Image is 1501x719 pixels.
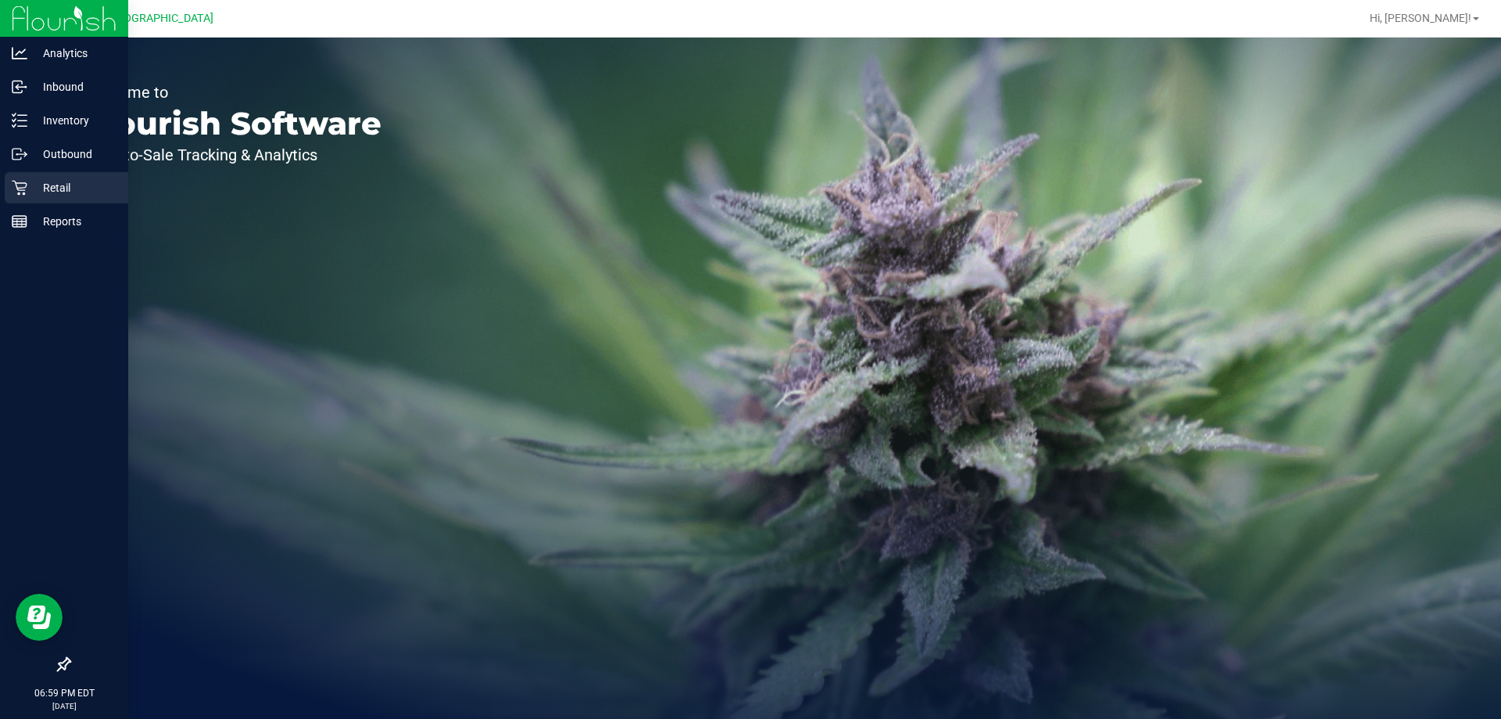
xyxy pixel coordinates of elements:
[12,45,27,61] inline-svg: Analytics
[27,178,121,197] p: Retail
[1370,12,1471,24] span: Hi, [PERSON_NAME]!
[12,180,27,196] inline-svg: Retail
[7,700,121,712] p: [DATE]
[84,84,382,100] p: Welcome to
[27,111,121,130] p: Inventory
[27,77,121,96] p: Inbound
[12,79,27,95] inline-svg: Inbound
[84,108,382,139] p: Flourish Software
[12,214,27,229] inline-svg: Reports
[106,12,213,25] span: [GEOGRAPHIC_DATA]
[16,594,63,641] iframe: Resource center
[12,146,27,162] inline-svg: Outbound
[27,44,121,63] p: Analytics
[7,686,121,700] p: 06:59 PM EDT
[12,113,27,128] inline-svg: Inventory
[27,212,121,231] p: Reports
[84,147,382,163] p: Seed-to-Sale Tracking & Analytics
[27,145,121,164] p: Outbound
